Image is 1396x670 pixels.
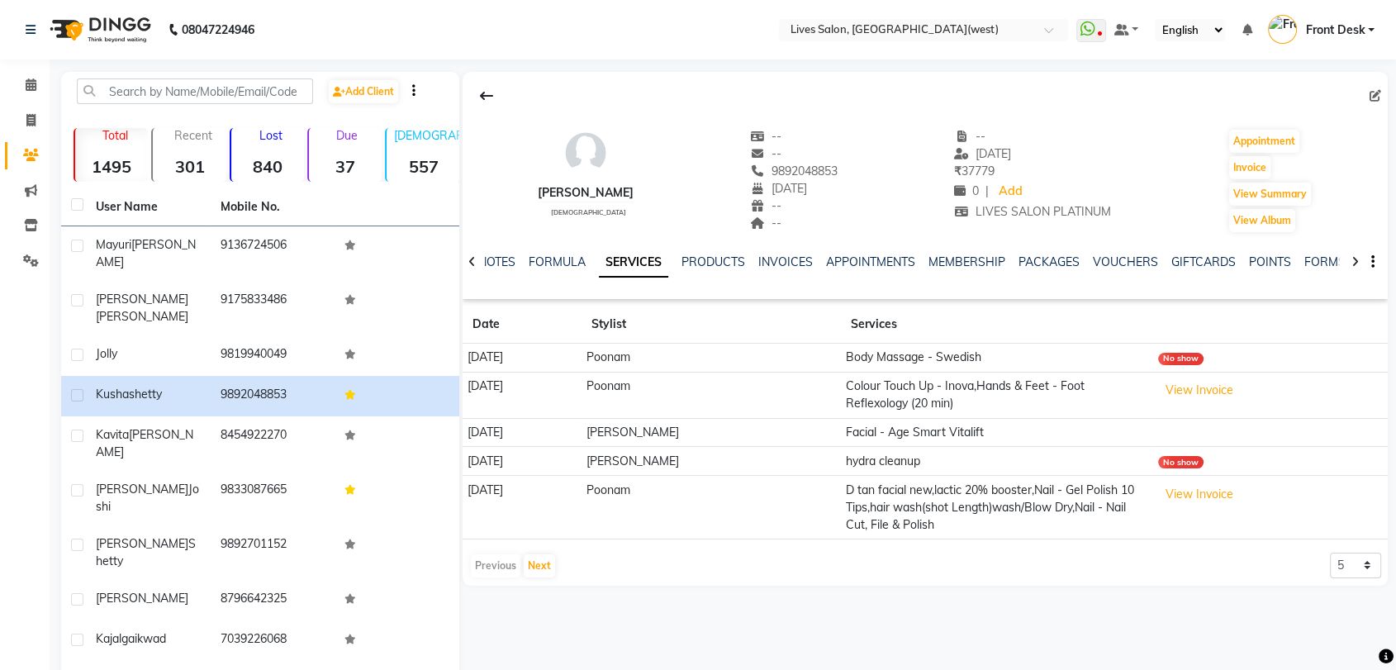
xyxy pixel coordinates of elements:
span: 9892048853 [750,164,838,178]
span: 37779 [954,164,995,178]
strong: 37 [309,156,382,177]
p: Lost [238,128,304,143]
span: kusha [96,387,129,402]
span: jolly [96,346,117,361]
th: User Name [86,188,211,226]
td: Poonam [581,344,840,373]
td: [DATE] [463,372,582,418]
span: -- [750,129,781,144]
span: [PERSON_NAME] [96,482,188,497]
a: MEMBERSHIP [928,254,1005,269]
span: [PERSON_NAME] [96,536,188,551]
td: [DATE] [463,447,582,476]
a: FORMULA [529,254,586,269]
span: kavita [96,427,129,442]
strong: 1495 [75,156,148,177]
a: GIFTCARDS [1171,254,1236,269]
a: INVOICES [758,254,813,269]
a: Add [995,180,1024,203]
a: NOTES [478,254,515,269]
span: ₹ [954,164,962,178]
td: 8796642325 [211,580,335,620]
p: Recent [159,128,226,143]
button: Next [524,554,555,577]
span: 0 [954,183,979,198]
span: | [985,183,989,200]
input: Search by Name/Mobile/Email/Code [77,78,313,104]
td: Poonam [581,372,840,418]
span: Front Desk [1305,21,1365,39]
span: shetty [129,387,162,402]
th: Date [463,306,582,344]
button: View Album [1229,209,1295,232]
td: Colour Touch Up - Inova,Hands & Feet - Foot Reflexology (20 min) [841,372,1153,418]
span: [PERSON_NAME] [96,427,193,459]
td: 9819940049 [211,335,335,376]
span: Mayuri [96,237,131,252]
span: [PERSON_NAME] [96,309,188,324]
button: Appointment [1229,130,1299,153]
div: No show [1158,456,1204,468]
a: PRODUCTS [681,254,745,269]
span: [PERSON_NAME] [96,292,188,306]
b: 08047224946 [182,7,254,53]
td: [DATE] [463,344,582,373]
td: [DATE] [463,418,582,447]
span: -- [750,198,781,213]
strong: 301 [153,156,226,177]
span: -- [954,129,985,144]
td: [PERSON_NAME] [581,418,840,447]
td: 9892048853 [211,376,335,416]
td: 8454922270 [211,416,335,471]
span: [DATE] [954,146,1011,161]
button: View Invoice [1158,378,1241,403]
div: Back to Client [469,80,504,112]
span: -- [750,216,781,230]
span: Kajal [96,631,121,646]
td: Poonam [581,476,840,539]
button: View Summary [1229,183,1311,206]
strong: 840 [231,156,304,177]
a: FORMS [1304,254,1346,269]
span: [PERSON_NAME] [96,237,196,269]
th: Mobile No. [211,188,335,226]
p: [DEMOGRAPHIC_DATA] [393,128,459,143]
td: [DATE] [463,476,582,539]
img: Front Desk [1268,15,1297,44]
p: Total [82,128,148,143]
th: Stylist [581,306,840,344]
span: LIVES SALON PLATINUM [954,204,1111,219]
p: Due [312,128,382,143]
td: hydra cleanup [841,447,1153,476]
td: 9175833486 [211,281,335,335]
img: logo [42,7,155,53]
span: [DATE] [750,181,807,196]
td: Body Massage - Swedish [841,344,1153,373]
button: Invoice [1229,156,1270,179]
td: 9136724506 [211,226,335,281]
strong: 557 [387,156,459,177]
a: PACKAGES [1019,254,1080,269]
a: SERVICES [599,248,668,278]
button: View Invoice [1158,482,1241,507]
td: Facial - Age Smart Vitalift [841,418,1153,447]
td: 7039226068 [211,620,335,661]
span: [PERSON_NAME] [96,591,188,606]
img: avatar [561,128,610,178]
a: POINTS [1249,254,1291,269]
span: [DEMOGRAPHIC_DATA] [551,208,626,216]
td: 9892701152 [211,525,335,580]
a: VOUCHERS [1093,254,1158,269]
td: 9833087665 [211,471,335,525]
div: [PERSON_NAME] [538,184,634,202]
td: D tan facial new,lactic 20% booster,Nail - Gel Polish 10 Tips,hair wash(shot Length)wash/Blow Dry... [841,476,1153,539]
a: APPOINTMENTS [826,254,915,269]
div: No show [1158,353,1204,365]
td: [PERSON_NAME] [581,447,840,476]
span: -- [750,146,781,161]
a: Add Client [329,80,398,103]
span: gaikwad [121,631,166,646]
th: Services [841,306,1153,344]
